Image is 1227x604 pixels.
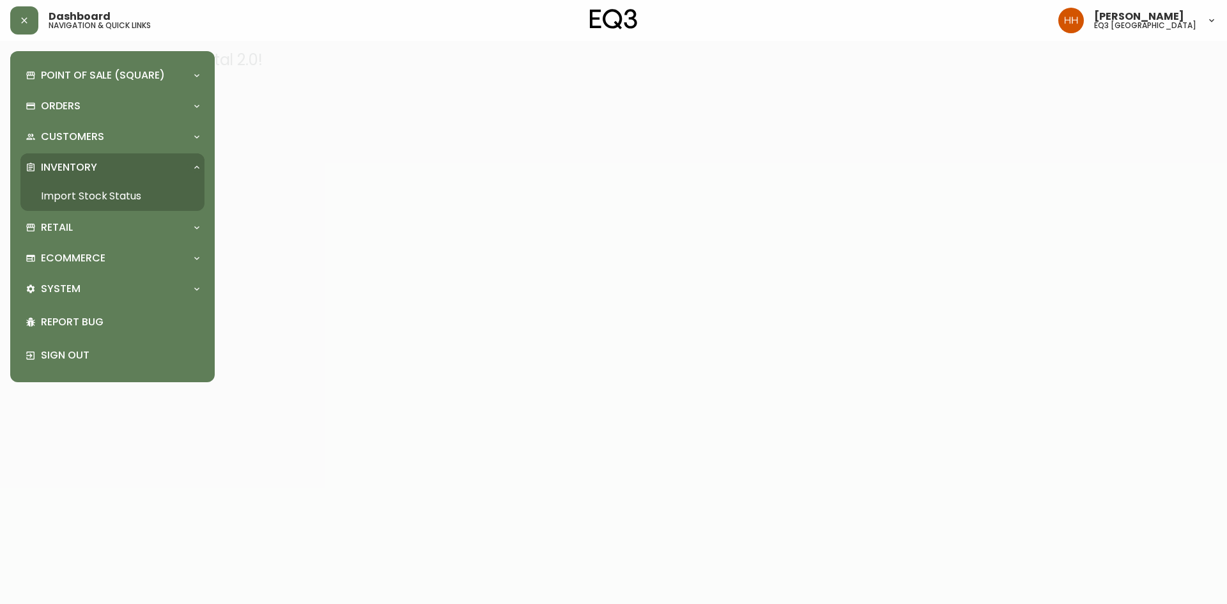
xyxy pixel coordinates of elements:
[20,92,204,120] div: Orders
[20,153,204,182] div: Inventory
[20,61,204,89] div: Point of Sale (Square)
[1094,22,1196,29] h5: eq3 [GEOGRAPHIC_DATA]
[49,22,151,29] h5: navigation & quick links
[1058,8,1084,33] img: 6b766095664b4c6b511bd6e414aa3971
[20,182,204,211] a: Import Stock Status
[20,213,204,242] div: Retail
[41,99,81,113] p: Orders
[41,130,104,144] p: Customers
[41,251,105,265] p: Ecommerce
[41,221,73,235] p: Retail
[41,348,199,362] p: Sign Out
[590,9,637,29] img: logo
[20,306,204,339] div: Report Bug
[41,315,199,329] p: Report Bug
[49,12,111,22] span: Dashboard
[41,160,97,174] p: Inventory
[20,275,204,303] div: System
[41,282,81,296] p: System
[41,68,165,82] p: Point of Sale (Square)
[20,123,204,151] div: Customers
[20,244,204,272] div: Ecommerce
[1094,12,1184,22] span: [PERSON_NAME]
[20,339,204,372] div: Sign Out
